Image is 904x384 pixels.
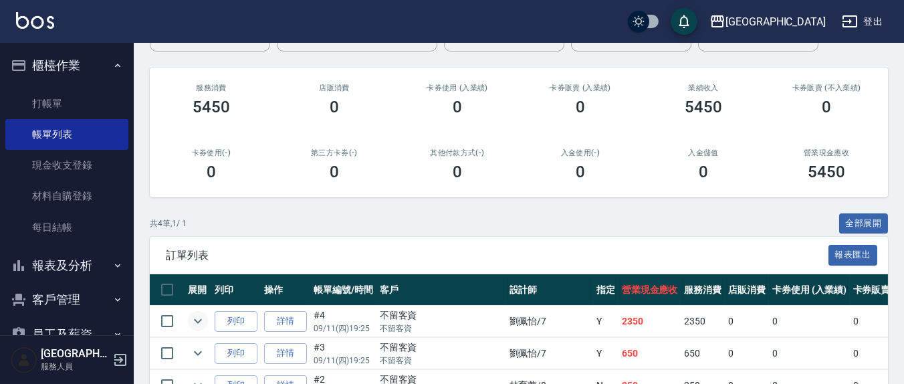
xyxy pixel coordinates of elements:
td: 0 [769,338,850,369]
th: 操作 [261,274,310,306]
h2: 入金使用(-) [535,149,626,157]
button: 登出 [836,9,888,34]
p: 09/11 (四) 19:25 [314,322,373,334]
h3: 0 [207,163,216,181]
th: 卡券使用 (入業績) [769,274,850,306]
td: 650 [618,338,681,369]
th: 設計師 [506,274,593,306]
th: 帳單編號/時間 [310,274,376,306]
button: 報表及分析 [5,248,128,283]
button: 櫃檯作業 [5,48,128,83]
div: 不留客資 [380,308,503,322]
th: 展開 [185,274,211,306]
h2: 第三方卡券(-) [289,149,380,157]
h2: 營業現金應收 [781,149,872,157]
h2: 其他付款方式(-) [412,149,503,157]
td: 2350 [681,306,725,337]
h2: 卡券販賣 (不入業績) [781,84,872,92]
h2: 店販消費 [289,84,380,92]
td: 2350 [618,306,681,337]
h3: 5450 [193,98,230,116]
h5: [GEOGRAPHIC_DATA] [41,347,109,361]
h2: 業績收入 [658,84,749,92]
div: 不留客資 [380,341,503,355]
a: 每日結帳 [5,212,128,243]
td: 0 [725,338,769,369]
h3: 0 [330,98,339,116]
td: 劉佩怡 /7 [506,338,593,369]
h2: 卡券使用 (入業績) [412,84,503,92]
h3: 0 [699,163,708,181]
th: 列印 [211,274,261,306]
button: 客戶管理 [5,282,128,317]
th: 服務消費 [681,274,725,306]
a: 打帳單 [5,88,128,119]
th: 客戶 [376,274,506,306]
a: 材料自購登錄 [5,181,128,211]
p: 服務人員 [41,361,109,373]
button: 員工及薪資 [5,317,128,352]
th: 營業現金應收 [618,274,681,306]
th: 指定 [593,274,618,306]
h2: 卡券販賣 (入業績) [535,84,626,92]
h3: 0 [453,98,462,116]
p: 共 4 筆, 1 / 1 [150,217,187,229]
span: 訂單列表 [166,249,828,262]
button: 報表匯出 [828,245,878,266]
img: Person [11,347,37,373]
td: 650 [681,338,725,369]
td: 0 [725,306,769,337]
td: #3 [310,338,376,369]
button: 全部展開 [839,213,889,234]
button: 列印 [215,343,257,364]
h3: 0 [453,163,462,181]
p: 不留客資 [380,355,503,367]
h2: 入金儲值 [658,149,749,157]
h3: 服務消費 [166,84,257,92]
h3: 0 [822,98,831,116]
h3: 0 [330,163,339,181]
th: 店販消費 [725,274,769,306]
h3: 5450 [808,163,845,181]
a: 帳單列表 [5,119,128,150]
button: expand row [188,343,208,363]
td: #4 [310,306,376,337]
a: 詳情 [264,343,307,364]
td: Y [593,306,618,337]
td: Y [593,338,618,369]
button: expand row [188,311,208,331]
a: 現金收支登錄 [5,150,128,181]
h2: 卡券使用(-) [166,149,257,157]
img: Logo [16,12,54,29]
button: save [671,8,697,35]
a: 詳情 [264,311,307,332]
h3: 0 [576,163,585,181]
p: 不留客資 [380,322,503,334]
td: 劉佩怡 /7 [506,306,593,337]
button: [GEOGRAPHIC_DATA] [704,8,831,35]
td: 0 [769,306,850,337]
button: 列印 [215,311,257,332]
h3: 0 [576,98,585,116]
div: [GEOGRAPHIC_DATA] [725,13,826,30]
a: 報表匯出 [828,248,878,261]
h3: 5450 [685,98,722,116]
p: 09/11 (四) 19:25 [314,355,373,367]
